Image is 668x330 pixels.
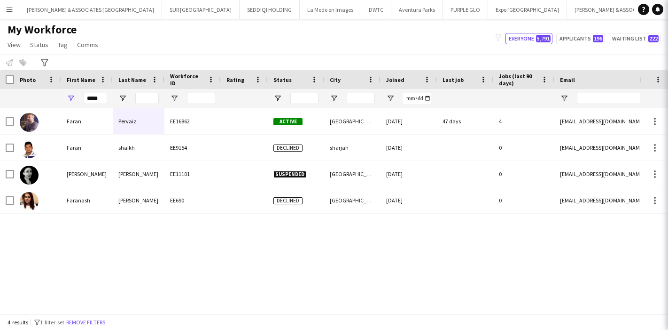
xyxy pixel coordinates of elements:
span: Photo [20,76,36,83]
span: City [330,76,341,83]
button: PURPLE GLO [443,0,488,19]
span: Last Name [118,76,146,83]
button: Open Filter Menu [560,94,568,103]
div: [DATE] [381,108,437,134]
a: Comms [73,39,102,51]
div: 0 [493,161,554,187]
button: DWTC [361,0,391,19]
div: EE16862 [164,108,221,134]
div: EE690 [164,187,221,213]
div: [GEOGRAPHIC_DATA] [324,187,381,213]
span: Suspended [273,171,306,178]
app-action-btn: Advanced filters [39,57,50,68]
button: Everyone5,791 [505,33,552,44]
div: 47 days [437,108,493,134]
div: [PERSON_NAME] [113,161,164,187]
div: [GEOGRAPHIC_DATA] [324,161,381,187]
button: Open Filter Menu [170,94,179,103]
span: Active [273,118,303,125]
div: [DATE] [381,135,437,161]
div: [PERSON_NAME] [113,187,164,213]
span: Status [30,40,48,49]
div: 0 [493,187,554,213]
div: Faran [61,135,113,161]
img: Faran Pervaiz [20,113,39,132]
button: Open Filter Menu [118,94,127,103]
input: Status Filter Input [290,93,318,104]
div: 0 [493,135,554,161]
span: Jobs (last 90 days) [499,72,537,87]
input: City Filter Input [347,93,375,104]
img: Faran shaikh [20,139,39,158]
button: SUR [GEOGRAPHIC_DATA] [162,0,240,19]
span: Workforce ID [170,72,204,87]
div: [PERSON_NAME] [61,161,113,187]
a: Status [26,39,52,51]
span: First Name [67,76,95,83]
button: Remove filters [64,317,107,328]
div: Faran [61,108,113,134]
button: La Mode en Images [300,0,361,19]
div: [DATE] [381,187,437,213]
button: [PERSON_NAME] & ASSOCIATES [GEOGRAPHIC_DATA] [19,0,162,19]
input: Workforce ID Filter Input [187,93,215,104]
div: Pervaiz [113,108,164,134]
span: Declined [273,145,303,152]
span: View [8,40,21,49]
span: My Workforce [8,23,77,37]
span: Tag [58,40,68,49]
span: Email [560,76,575,83]
span: Declined [273,197,303,204]
span: Status [273,76,292,83]
button: Expo [GEOGRAPHIC_DATA] [488,0,567,19]
span: 222 [648,35,659,42]
img: Faranak Saffari [20,166,39,185]
div: [GEOGRAPHIC_DATA] [324,108,381,134]
a: Tag [54,39,71,51]
button: Applicants196 [556,33,605,44]
span: Comms [77,40,98,49]
button: Open Filter Menu [67,94,75,103]
button: [PERSON_NAME] & ASSOCIATES KSA [567,0,668,19]
span: 196 [593,35,603,42]
button: Aventura Parks [391,0,443,19]
span: Last job [443,76,464,83]
div: Faranash [61,187,113,213]
input: First Name Filter Input [84,93,107,104]
div: 4 [493,108,554,134]
input: Joined Filter Input [403,93,431,104]
span: Joined [386,76,404,83]
div: EE9154 [164,135,221,161]
a: View [4,39,24,51]
span: 1 filter set [40,319,64,326]
button: Open Filter Menu [386,94,395,103]
span: Rating [226,76,244,83]
div: EE11101 [164,161,221,187]
button: Waiting list222 [609,33,660,44]
img: Faranash Patel [20,192,39,211]
span: 5,791 [536,35,551,42]
div: [DATE] [381,161,437,187]
input: Last Name Filter Input [135,93,159,104]
button: SEDDIQI HOLDING [240,0,300,19]
button: Open Filter Menu [330,94,338,103]
div: sharjah [324,135,381,161]
button: Open Filter Menu [273,94,282,103]
div: shaikh [113,135,164,161]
